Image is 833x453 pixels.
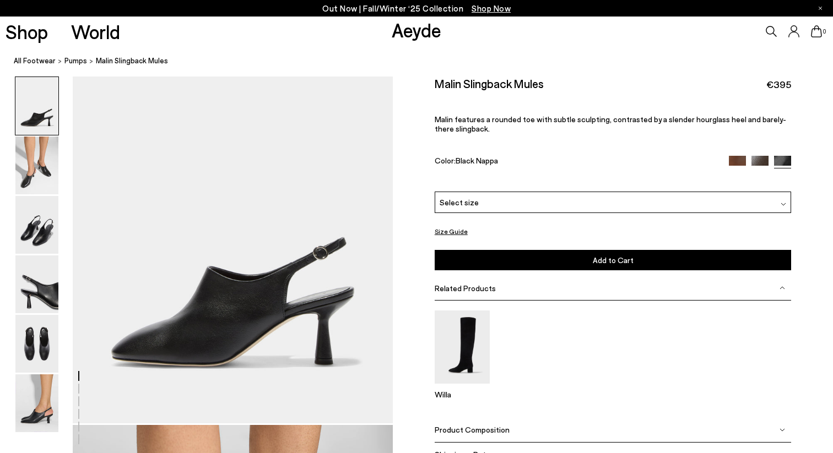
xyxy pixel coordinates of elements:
[822,29,827,35] span: 0
[435,283,496,293] span: Related Products
[15,137,58,194] img: Malin Slingback Mules - Image 2
[15,255,58,313] img: Malin Slingback Mules - Image 4
[435,376,490,399] a: Willa Suede Over-Knee Boots Willa
[440,197,479,208] span: Select size
[435,425,510,435] span: Product Composition
[15,196,58,254] img: Malin Slingback Mules - Image 3
[780,285,785,291] img: svg%3E
[780,427,785,433] img: svg%3E
[456,156,498,165] span: Black Nappa
[96,55,168,67] span: Malin Slingback Mules
[322,2,511,15] p: Out Now | Fall/Winter ‘25 Collection
[435,114,792,133] p: Malin features a rounded toe with subtle sculpting, contrasted by a slender hourglass heel and ba...
[14,46,833,77] nav: breadcrumb
[71,22,120,41] a: World
[15,77,58,135] img: Malin Slingback Mules - Image 1
[435,156,717,168] div: Color:
[15,374,58,432] img: Malin Slingback Mules - Image 6
[392,18,441,41] a: Aeyde
[472,3,511,13] span: Navigate to /collections/new-in
[435,390,490,399] p: Willa
[435,225,468,238] button: Size Guide
[15,315,58,373] img: Malin Slingback Mules - Image 5
[766,78,791,91] span: €395
[781,201,786,207] img: svg%3E
[435,310,490,384] img: Willa Suede Over-Knee Boots
[6,22,48,41] a: Shop
[811,25,822,37] a: 0
[14,55,56,67] a: All Footwear
[64,56,87,65] span: pumps
[435,250,792,270] button: Add to Cart
[64,55,87,67] a: pumps
[593,255,634,265] span: Add to Cart
[435,77,544,90] h2: Malin Slingback Mules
